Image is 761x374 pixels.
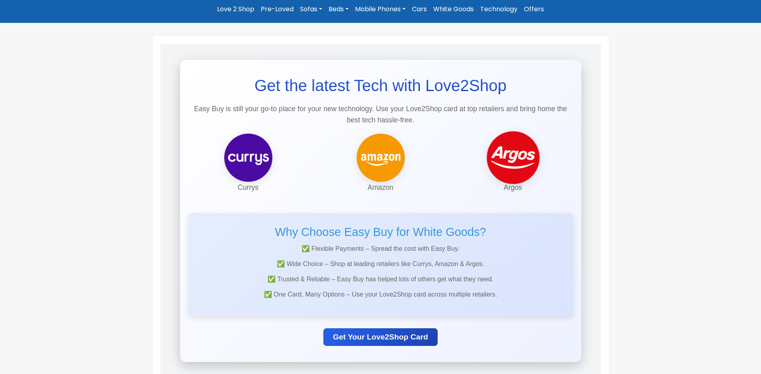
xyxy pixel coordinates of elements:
[521,2,547,16] a: Offers
[321,182,441,193] p: Amazon
[409,2,430,16] a: Cars
[485,130,541,186] img: Argos
[196,274,565,285] p: ✅ Trusted & Reliable – Easy Buy has helped lots of others get what they need.
[325,2,352,16] a: Beds
[196,258,565,270] p: ✅ Wide Choice – Shop at leading retailers like Currys, Amazon & Argos.
[477,2,521,16] a: Technology
[196,243,565,254] p: ✅ Flexible Payments – Spread the cost with Easy Buy.
[196,289,565,300] p: ✅ One Card, Many Options – Use your Love2Shop card across multiple retailers.
[196,225,565,239] h2: Why Choose Easy Buy for White Goods?
[352,2,409,16] a: Mobile Phones
[224,134,272,182] img: Currys Logo
[188,76,573,95] h1: Get the latest Tech with Love2Shop
[188,103,573,126] p: Easy Buy is still your go-to place for your new technology. Use your Love2Shop card at top retail...
[297,2,325,16] a: Sofas
[430,2,477,16] a: White Goods
[258,2,297,16] a: Pre-Loved
[188,182,308,193] p: Currys
[453,182,573,193] p: Argos
[357,134,405,182] img: Amazon
[323,328,438,346] a: Get Your Love2Shop Card
[214,2,258,16] a: Love 2 Shop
